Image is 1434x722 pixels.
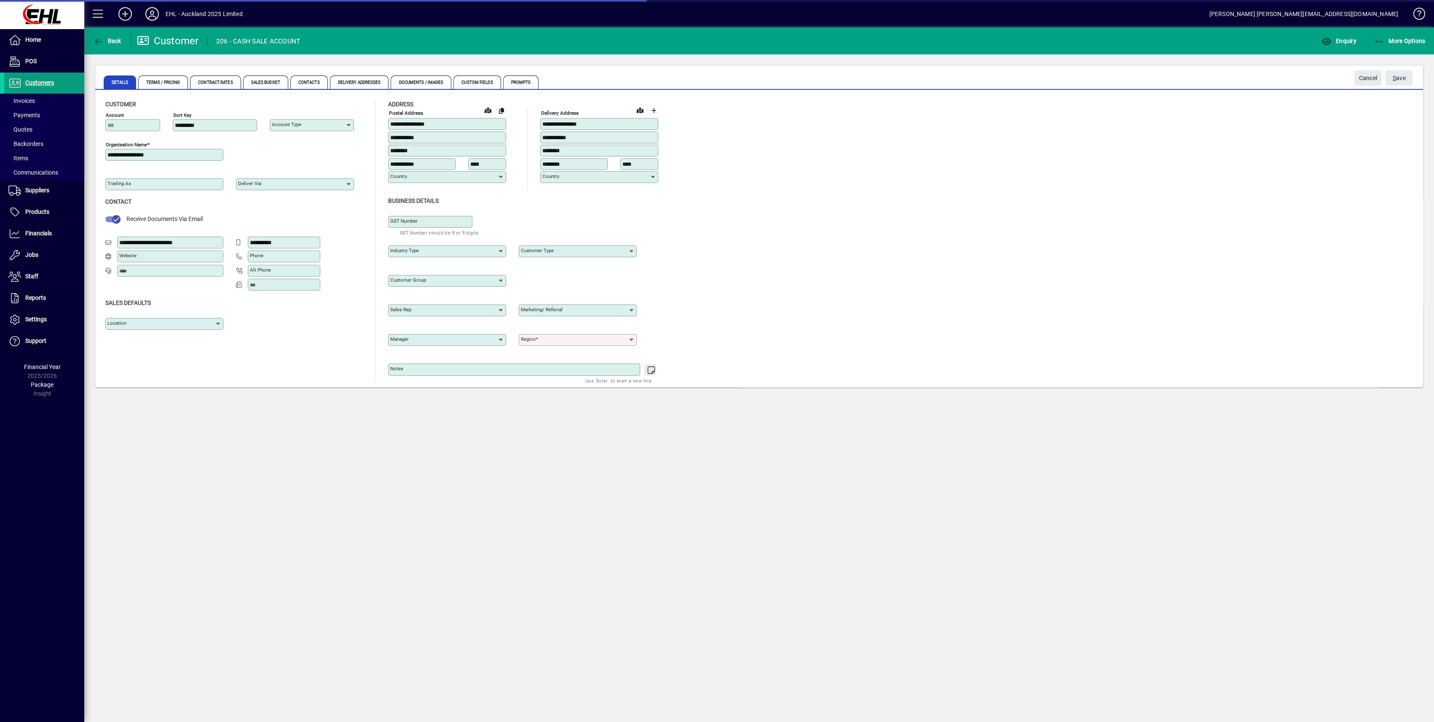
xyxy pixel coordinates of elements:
[107,320,126,326] mat-label: Location
[126,216,203,222] span: Receive Documents Via Email
[139,6,166,22] button: Profile
[8,126,32,133] span: Quotes
[25,273,38,280] span: Staff
[4,122,84,137] a: Quotes
[647,104,660,117] button: Choose address
[1386,70,1413,86] button: Save
[25,251,38,258] span: Jobs
[585,376,651,385] mat-hint: Use 'Enter' to start a new line
[1359,71,1377,85] span: Cancel
[1354,70,1381,86] button: Cancel
[4,137,84,151] a: Backorders
[8,97,35,104] span: Invoices
[4,94,84,108] a: Invoices
[4,223,84,244] a: Financials
[1372,33,1428,48] button: More Options
[330,75,389,89] span: Delivery Addresses
[272,121,301,127] mat-label: Account Type
[25,208,49,215] span: Products
[173,112,191,118] mat-label: Sort key
[4,151,84,165] a: Items
[391,75,451,89] span: Documents / Images
[1209,7,1398,21] div: [PERSON_NAME] [PERSON_NAME][EMAIL_ADDRESS][DOMAIN_NAME]
[25,337,46,344] span: Support
[119,253,137,259] mat-label: Website
[105,101,136,108] span: Customer
[1407,2,1423,29] a: Knowledge Base
[1321,38,1356,44] span: Enquiry
[8,155,28,162] span: Items
[390,248,419,253] mat-label: Industry type
[4,180,84,201] a: Suppliers
[390,218,418,224] mat-label: GST Number
[542,173,559,179] mat-label: Country
[137,34,199,48] div: Customer
[4,108,84,122] a: Payments
[4,30,84,51] a: Home
[216,35,300,48] div: 206 - CASH SALE ACCOUNT
[1393,75,1396,81] span: S
[390,366,403,372] mat-label: Notes
[84,33,131,48] app-page-header-button: Back
[105,198,131,205] span: Contact
[190,75,241,89] span: Contract Rates
[106,112,124,118] mat-label: Account
[388,101,413,108] span: Address
[390,277,426,283] mat-label: Customer group
[4,331,84,352] a: Support
[4,288,84,309] a: Reports
[91,33,123,48] button: Back
[25,58,37,65] span: POS
[390,307,411,313] mat-label: Sales rep
[25,316,47,323] span: Settings
[4,266,84,287] a: Staff
[25,294,46,301] span: Reports
[138,75,188,89] span: Terms / Pricing
[495,104,508,117] button: Copy to Delivery address
[31,381,54,388] span: Package
[390,173,407,179] mat-label: Country
[4,165,84,180] a: Communications
[238,180,261,186] mat-label: Deliver via
[243,75,288,89] span: Sales Budget
[25,79,54,86] span: Customers
[25,36,41,43] span: Home
[1319,33,1358,48] button: Enquiry
[4,51,84,72] a: POS
[8,169,58,176] span: Communications
[25,187,49,194] span: Suppliers
[521,336,536,342] mat-label: Region
[4,202,84,223] a: Products
[290,75,328,89] span: Contacts
[104,75,136,89] span: Details
[112,6,139,22] button: Add
[521,307,563,313] mat-label: Marketing/ Referral
[8,112,40,119] span: Payments
[400,228,479,237] mat-hint: GST Number should be 8 or 9 digits
[633,103,647,117] a: View on map
[106,142,147,148] mat-label: Organisation name
[250,267,271,273] mat-label: Alt Phone
[481,103,495,117] a: View on map
[24,364,61,370] span: Financial Year
[250,253,263,259] mat-label: Phone
[390,336,409,342] mat-label: Manager
[4,245,84,266] a: Jobs
[453,75,501,89] span: Custom Fields
[166,7,243,21] div: EHL - Auckland 2025 Limited
[25,230,52,237] span: Financials
[503,75,539,89] span: Prompts
[4,309,84,330] a: Settings
[1374,38,1426,44] span: More Options
[1393,71,1406,85] span: ave
[105,299,151,306] span: Sales defaults
[93,38,121,44] span: Back
[521,248,554,253] mat-label: Customer type
[388,197,439,204] span: Business details
[8,140,43,147] span: Backorders
[107,180,131,186] mat-label: Trading as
